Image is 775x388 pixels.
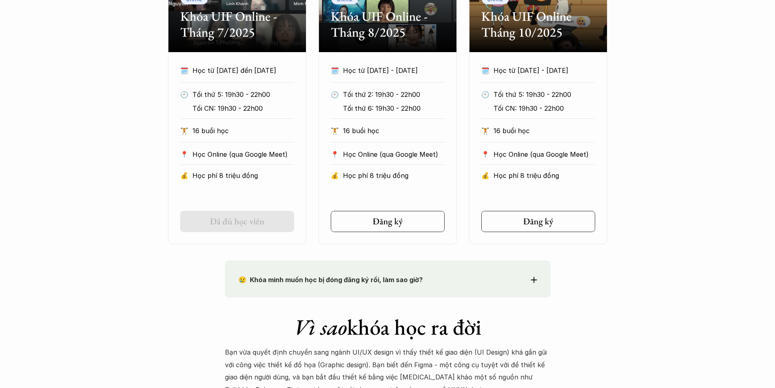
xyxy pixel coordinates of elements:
[343,125,445,137] p: 16 buổi học
[192,64,294,77] p: Học từ [DATE] đến [DATE]
[180,64,188,77] p: 🗓️
[493,169,595,182] p: Học phí 8 triệu đồng
[331,88,339,101] p: 🕙
[343,102,456,114] p: Tối thứ 6: 19h30 - 22h00
[493,148,595,160] p: Học Online (qua Google Meet)
[180,151,188,158] p: 📍
[192,102,306,114] p: Tối CN: 19h30 - 22h00
[523,216,553,227] h5: Đăng ký
[192,169,294,182] p: Học phí 8 triệu đồng
[331,211,445,232] a: Đăng ký
[192,88,306,101] p: Tối thứ 5: 19h30 - 22h00
[331,151,339,158] p: 📍
[343,64,445,77] p: Học từ [DATE] - [DATE]
[493,64,595,77] p: Học từ [DATE] - [DATE]
[210,216,264,227] h5: Đã đủ học viên
[180,169,188,182] p: 💰
[493,102,607,114] p: Tối CN: 19h30 - 22h00
[238,276,423,284] strong: 😢 Khóa mình muốn học bị đóng đăng ký rồi, làm sao giờ?
[481,88,489,101] p: 🕙
[343,148,445,160] p: Học Online (qua Google Meet)
[481,151,489,158] p: 📍
[331,64,339,77] p: 🗓️
[294,313,347,341] em: Vì sao
[192,148,294,160] p: Học Online (qua Google Meet)
[373,216,403,227] h5: Đăng ký
[180,9,294,40] h2: Khóa UIF Online - Tháng 7/2025
[331,9,445,40] h2: Khóa UIF Online - Tháng 8/2025
[180,125,188,137] p: 🏋️
[493,88,607,101] p: Tối thứ 5: 19h30 - 22h00
[481,169,489,182] p: 💰
[481,9,595,40] h2: Khóa UIF Online Tháng 10/2025
[192,125,294,137] p: 16 buổi học
[481,211,595,232] a: Đăng ký
[331,169,339,182] p: 💰
[493,125,595,137] p: 16 buổi học
[481,64,489,77] p: 🗓️
[343,88,456,101] p: Tối thứ 2: 19h30 - 22h00
[343,169,445,182] p: Học phí 8 triệu đồng
[481,125,489,137] p: 🏋️
[225,314,550,340] h1: khóa học ra đời
[180,88,188,101] p: 🕙
[331,125,339,137] p: 🏋️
